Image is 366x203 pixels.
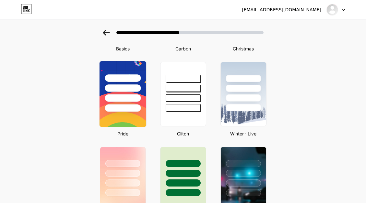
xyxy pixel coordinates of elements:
img: ibc88_ofc [326,4,338,16]
div: Winter · Live [218,130,268,137]
img: pride-mobile.png [99,61,146,127]
div: Glitch [158,130,208,137]
div: [EMAIL_ADDRESS][DOMAIN_NAME] [242,6,321,13]
div: Carbon [158,45,208,52]
div: Basics [98,45,148,52]
div: Pride [98,130,148,137]
div: Christmas [218,45,268,52]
